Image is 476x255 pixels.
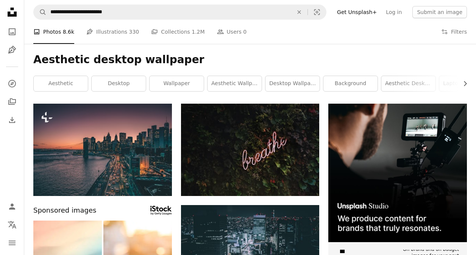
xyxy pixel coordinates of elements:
[5,94,20,109] a: Collections
[151,20,204,44] a: Collections 1.2M
[381,6,406,18] a: Log in
[5,235,20,250] button: Menu
[33,146,172,153] a: The Manhattan Bridge in the evening, USA
[208,76,262,91] a: aesthetic wallpaper
[458,76,467,91] button: scroll list to the right
[308,5,326,19] button: Visual search
[328,104,467,242] img: file-1715652217532-464736461acbimage
[34,76,88,91] a: aesthetic
[129,28,139,36] span: 330
[412,6,467,18] button: Submit an image
[5,24,20,39] a: Photos
[5,112,20,127] a: Download History
[441,20,467,44] button: Filters
[181,146,320,153] a: Breathe neon signage
[181,248,320,255] a: aerial photography of city skyline during night time
[5,76,20,91] a: Explore
[217,20,247,44] a: Users 0
[332,6,381,18] a: Get Unsplash+
[291,5,307,19] button: Clear
[5,199,20,214] a: Log in / Sign up
[381,76,435,91] a: aesthetic desktop
[181,104,320,196] img: Breathe neon signage
[92,76,146,91] a: desktop
[323,76,378,91] a: background
[5,42,20,58] a: Illustrations
[265,76,320,91] a: desktop wallpaper
[33,205,96,216] span: Sponsored images
[243,28,247,36] span: 0
[86,20,139,44] a: Illustrations 330
[33,5,326,20] form: Find visuals sitewide
[33,104,172,196] img: The Manhattan Bridge in the evening, USA
[192,28,204,36] span: 1.2M
[33,53,467,67] h1: Aesthetic desktop wallpaper
[5,217,20,232] button: Language
[150,76,204,91] a: wallpaper
[34,5,47,19] button: Search Unsplash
